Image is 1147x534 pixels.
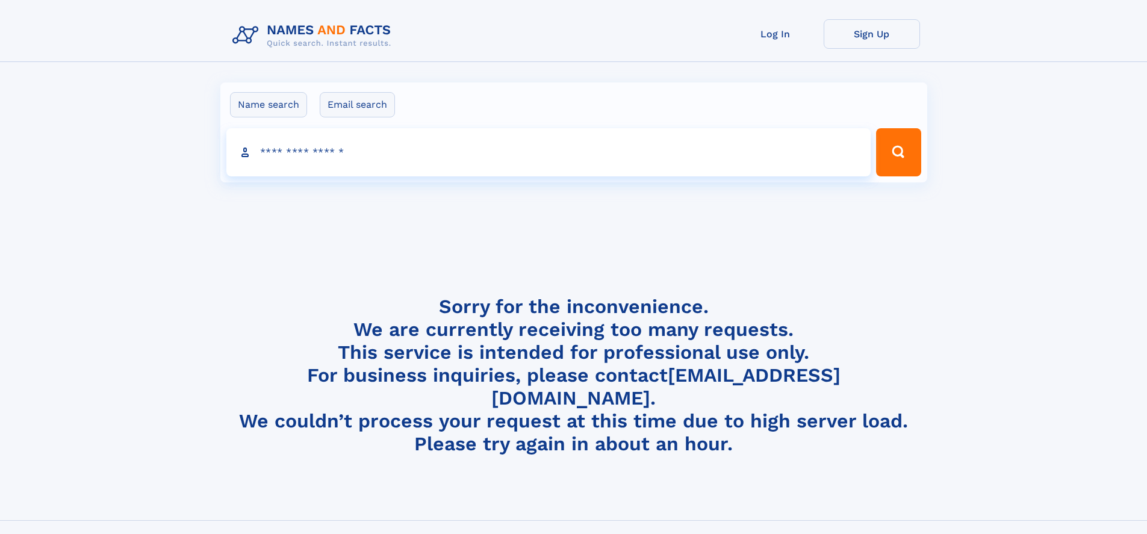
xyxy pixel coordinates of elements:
[491,364,841,409] a: [EMAIL_ADDRESS][DOMAIN_NAME]
[226,128,871,176] input: search input
[230,92,307,117] label: Name search
[824,19,920,49] a: Sign Up
[320,92,395,117] label: Email search
[727,19,824,49] a: Log In
[876,128,921,176] button: Search Button
[228,295,920,456] h4: Sorry for the inconvenience. We are currently receiving too many requests. This service is intend...
[228,19,401,52] img: Logo Names and Facts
